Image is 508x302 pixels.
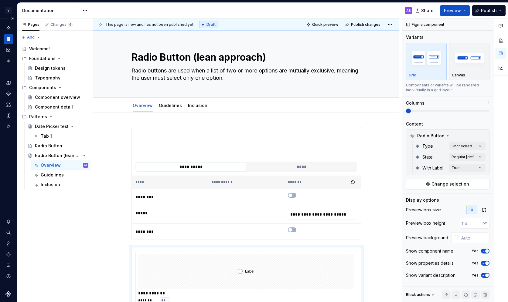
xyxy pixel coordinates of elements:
[31,180,90,190] a: Inclusion
[452,144,477,149] div: Unchecked [default]
[4,217,13,226] div: Notifications
[29,114,47,120] div: Patterns
[422,154,433,160] span: State
[41,133,52,139] div: Tab 1
[452,73,465,78] p: Canvas
[459,218,482,229] input: 116
[406,121,423,127] div: Content
[312,22,338,27] span: Quick preview
[19,83,90,92] div: Components
[4,239,13,248] a: Invite team
[422,165,443,171] span: With Label
[421,8,434,14] span: Share
[406,43,447,80] button: placeholderGrid
[29,85,56,91] div: Components
[449,153,486,161] button: Regular [default]
[472,261,479,266] label: Yes
[4,34,13,44] a: Documentation
[449,142,486,150] button: Unchecked [default]
[409,47,444,69] img: placeholder
[206,22,216,27] span: Draft
[31,131,90,141] a: Tab 1
[22,8,80,14] div: Documentation
[133,103,153,108] a: Overview
[4,78,13,88] a: Design tokens
[406,8,411,13] div: AB
[25,73,90,83] a: Typography
[488,101,489,106] p: 1
[472,5,506,16] button: Publish
[31,170,90,180] a: Guidelines
[35,94,80,100] div: Component overview
[406,248,453,254] div: Show component name
[41,162,61,168] div: Overview
[130,50,360,65] textarea: Radio Button (lean approach)
[19,44,90,190] div: Page tree
[406,179,489,190] button: Change selection
[188,103,207,108] a: Inclusion
[25,102,90,112] a: Component detail
[130,99,155,112] div: Overview
[4,89,13,99] a: Components
[25,122,90,131] a: Date Picker test
[406,34,424,40] div: Variants
[5,7,12,14] div: V
[1,4,16,17] button: V
[407,131,488,141] div: Radio Button
[406,197,439,203] div: Display options
[35,75,60,81] div: Typography
[406,207,441,213] div: Preview box size
[444,8,461,14] span: Preview
[449,43,490,80] button: placeholderCanvas
[186,99,210,112] div: Inclusion
[431,181,469,187] span: Change selection
[406,220,445,226] div: Preview box height
[4,122,13,131] a: Data sources
[406,272,455,278] div: Show variant description
[105,22,194,27] span: This page is new and has not been published yet.
[351,22,380,27] span: Publish changes
[25,63,90,73] a: Design tokens
[31,160,90,170] a: OverviewAB
[409,73,416,78] p: Grid
[29,55,56,62] div: Foundations
[156,99,184,112] div: Guidelines
[449,164,486,172] button: True
[417,133,445,139] span: Radio Button
[35,153,81,159] div: Radio Button (lean approach)
[452,166,460,170] div: True
[35,123,69,129] div: Date Picker test
[19,44,90,54] a: Welcome!
[4,100,13,109] a: Assets
[84,162,87,168] div: AB
[406,235,448,241] div: Preview background
[482,221,487,226] p: px
[4,111,13,120] div: Storybook stories
[68,22,73,27] span: 4
[19,112,90,122] div: Patterns
[35,143,62,149] div: Radio Button
[440,5,470,16] button: Preview
[41,172,64,178] div: Guidelines
[22,22,39,27] div: Pages
[29,46,50,52] div: Welcome!
[481,8,497,14] span: Publish
[25,92,90,102] a: Component overview
[4,250,13,259] a: Settings
[472,273,479,278] label: Yes
[130,66,360,83] textarea: Radio buttons are used when a list of two or more options are mutually exclusive, meaning the use...
[4,228,13,237] div: Search ⌘K
[5,291,12,297] svg: Supernova Logo
[406,83,489,92] div: Components or variants will be rendered individually in a grid layout
[27,35,35,40] span: Add
[159,103,182,108] a: Guidelines
[25,141,90,151] a: Radio Button
[4,23,13,33] a: Home
[4,56,13,66] a: Code automation
[50,22,73,27] div: Changes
